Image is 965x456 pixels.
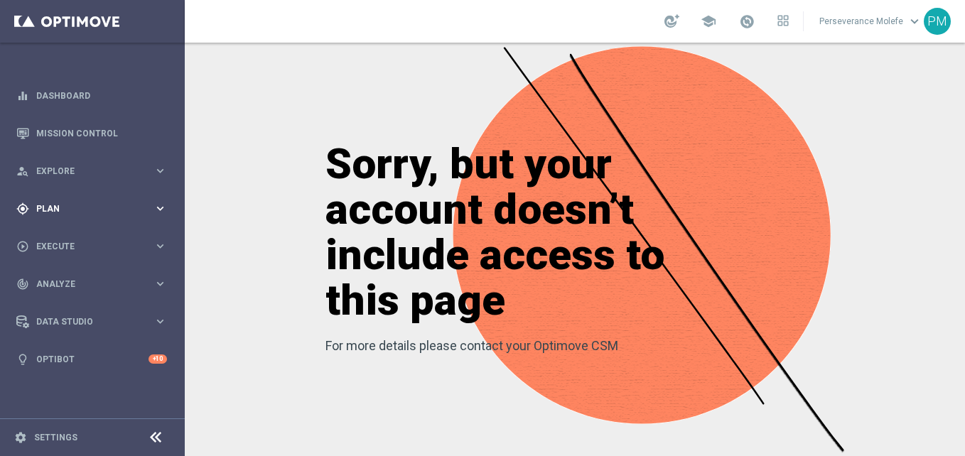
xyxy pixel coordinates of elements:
[36,280,153,288] span: Analyze
[16,278,153,291] div: Analyze
[16,165,153,178] div: Explore
[16,165,29,178] i: person_search
[16,354,168,365] button: lightbulb Optibot +10
[16,114,167,152] div: Mission Control
[16,240,29,253] i: play_circle_outline
[16,316,168,327] button: Data Studio keyboard_arrow_right
[16,128,168,139] button: Mission Control
[16,240,153,253] div: Execute
[153,239,167,253] i: keyboard_arrow_right
[16,90,168,102] button: equalizer Dashboard
[153,202,167,215] i: keyboard_arrow_right
[36,340,149,378] a: Optibot
[16,278,29,291] i: track_changes
[907,13,922,29] span: keyboard_arrow_down
[16,278,168,290] button: track_changes Analyze keyboard_arrow_right
[16,340,167,378] div: Optibot
[16,315,153,328] div: Data Studio
[16,241,168,252] button: play_circle_outline Execute keyboard_arrow_right
[153,164,167,178] i: keyboard_arrow_right
[16,353,29,366] i: lightbulb
[16,165,168,177] button: person_search Explore keyboard_arrow_right
[36,242,153,251] span: Execute
[34,433,77,442] a: Settings
[325,337,694,354] p: For more details please contact your Optimove CSM
[16,202,153,215] div: Plan
[16,77,167,114] div: Dashboard
[16,203,168,215] button: gps_fixed Plan keyboard_arrow_right
[325,141,694,323] h1: Sorry, but your account doesn’t include access to this page
[16,202,29,215] i: gps_fixed
[14,431,27,444] i: settings
[36,167,153,175] span: Explore
[36,77,167,114] a: Dashboard
[149,354,167,364] div: +10
[924,8,951,35] div: PM
[36,114,167,152] a: Mission Control
[16,89,29,102] i: equalizer
[36,205,153,213] span: Plan
[818,11,924,32] a: Perseverance Molefekeyboard_arrow_down
[36,317,153,326] span: Data Studio
[701,13,716,29] span: school
[153,277,167,291] i: keyboard_arrow_right
[153,315,167,328] i: keyboard_arrow_right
